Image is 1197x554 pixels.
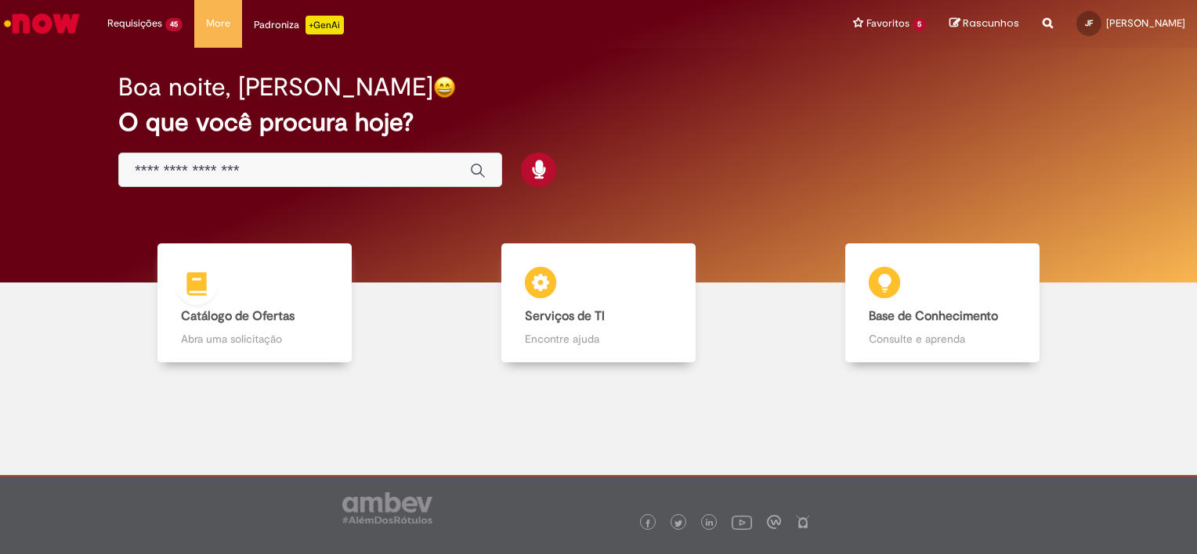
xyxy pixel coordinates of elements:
img: logo_footer_youtube.png [732,512,752,532]
h2: O que você procura hoje? [118,109,1079,136]
span: More [206,16,230,31]
img: ServiceNow [2,8,82,39]
h2: Boa noite, [PERSON_NAME] [118,74,433,101]
span: Rascunhos [963,16,1019,31]
b: Serviços de TI [525,308,605,324]
span: Favoritos [866,16,910,31]
span: Requisições [107,16,162,31]
img: happy-face.png [433,76,456,99]
span: 5 [913,18,926,31]
p: Consulte e aprenda [869,331,1016,347]
div: Padroniza [254,16,344,34]
p: +GenAi [306,16,344,34]
span: JF [1085,18,1093,28]
a: Base de Conhecimento Consulte e aprenda [771,243,1115,363]
p: Encontre ajuda [525,331,672,347]
span: [PERSON_NAME] [1106,16,1185,30]
img: logo_footer_naosei.png [796,515,810,529]
a: Catálogo de Ofertas Abra uma solicitação [82,243,426,363]
b: Base de Conhecimento [869,308,998,324]
img: logo_footer_workplace.png [767,515,781,529]
a: Rascunhos [949,16,1019,31]
img: logo_footer_ambev_rotulo_gray.png [342,492,432,523]
span: 45 [165,18,183,31]
b: Catálogo de Ofertas [181,308,295,324]
a: Serviços de TI Encontre ajuda [426,243,770,363]
img: logo_footer_linkedin.png [706,519,714,528]
img: logo_footer_facebook.png [644,520,652,527]
p: Abra uma solicitação [181,331,328,347]
img: logo_footer_twitter.png [674,520,682,527]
